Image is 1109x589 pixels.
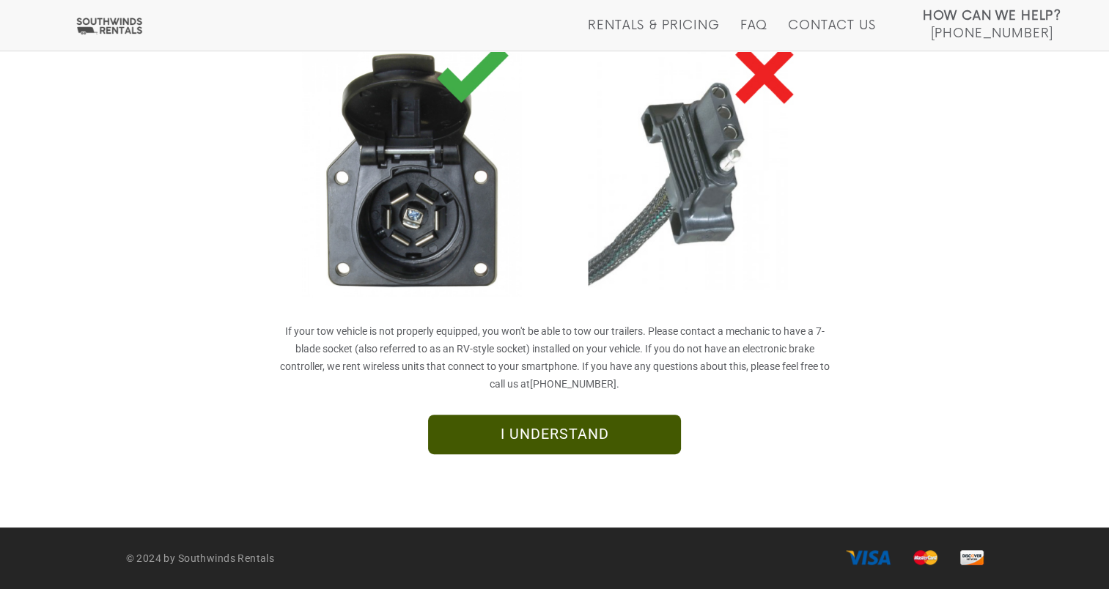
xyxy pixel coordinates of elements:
strong: How Can We Help? [923,9,1061,23]
a: Rentals & Pricing [588,18,719,51]
strong: © 2024 by Southwinds Rentals [126,552,275,564]
span: [PHONE_NUMBER] [930,26,1053,41]
a: [PHONE_NUMBER] [530,378,616,390]
img: Southwinds Rentals Logo [73,17,145,35]
img: visa [846,550,891,565]
p: If your tow vehicle is not properly equipped, you won't be able to tow our trailers. Please conta... [280,322,830,393]
img: trailerwiring-01.jpg [287,20,537,322]
a: Contact Us [788,18,875,51]
a: I UNDERSTAND [428,415,681,454]
a: FAQ [740,18,768,51]
img: master card [913,550,937,565]
a: How Can We Help? [PHONE_NUMBER] [923,7,1061,40]
img: trailerwiring-02.jpg [573,20,822,322]
img: discover [960,550,984,565]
